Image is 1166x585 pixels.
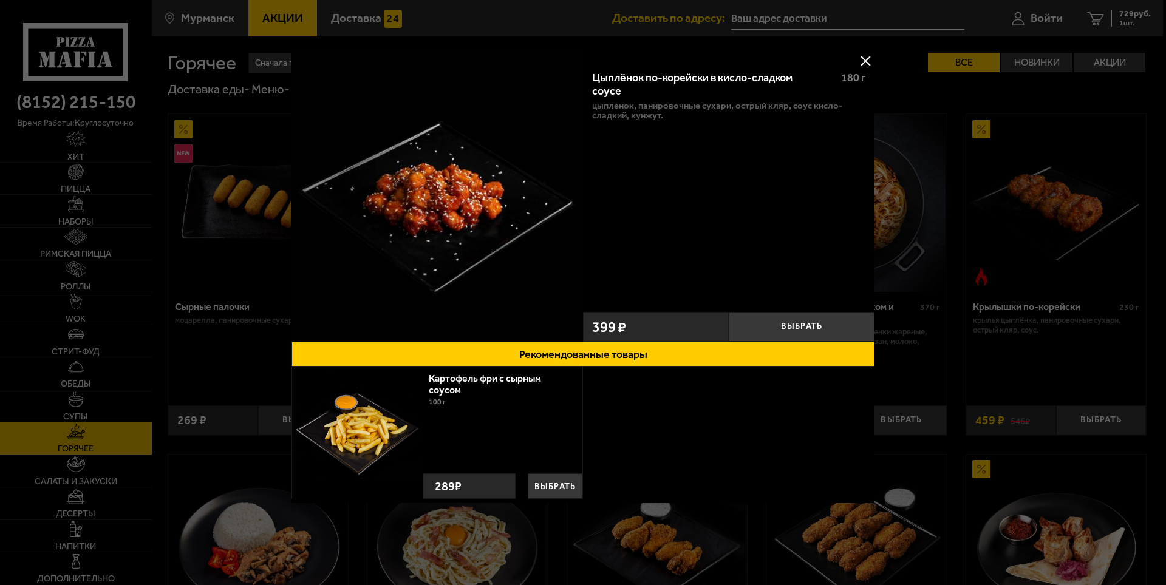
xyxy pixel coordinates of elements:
span: 100 г [429,397,446,406]
div: Цыплёнок по-корейски в кисло-сладком соусе [592,72,831,98]
img: Цыплёнок по-корейски в кисло-сладком соусе [291,49,583,340]
button: Выбрать [528,473,582,499]
button: Рекомендованные товары [291,342,874,367]
a: Картофель фри с сырным соусом [429,373,541,396]
button: Выбрать [729,312,874,342]
p: цыпленок, панировочные сухари, острый кляр, Соус кисло-сладкий, кунжут. [592,101,865,120]
span: 180 г [841,71,865,84]
span: 399 ₽ [592,320,626,334]
a: Цыплёнок по-корейски в кисло-сладком соусе [291,49,583,342]
strong: 289 ₽ [432,474,465,498]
